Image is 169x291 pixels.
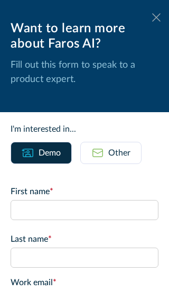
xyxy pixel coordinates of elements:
label: First name [11,185,158,198]
div: Want to learn more about Faros AI? [11,21,158,52]
div: Demo [39,147,61,159]
label: Last name [11,233,158,245]
div: I'm interested in... [11,123,158,135]
label: Work email [11,276,158,289]
p: Fill out this form to speak to a product expert. [11,58,158,87]
div: Other [108,147,130,159]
